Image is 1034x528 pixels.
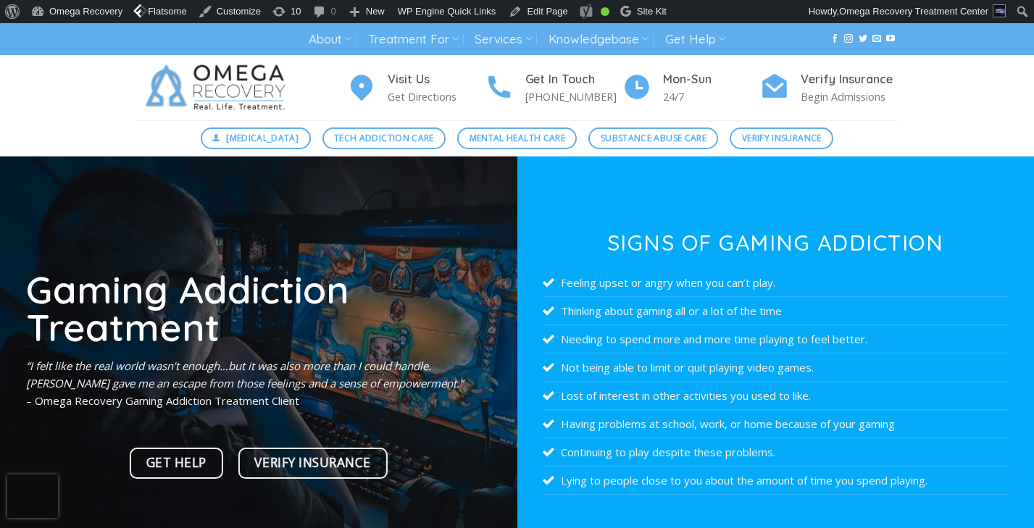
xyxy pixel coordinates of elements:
[137,55,300,120] img: Omega Recovery
[130,448,223,479] a: Get Help
[146,453,207,473] span: Get Help
[26,359,463,390] em: “I felt like the real world wasn’t enough…but it was also more than I could handle. [PERSON_NAME]...
[665,26,725,53] a: Get Help
[872,34,881,44] a: Send us an email
[801,70,898,89] h4: Verify Insurance
[543,438,1008,466] li: Continuing to play despite these problems.
[485,70,622,106] a: Get In Touch [PHONE_NUMBER]
[543,232,1008,253] h3: Signs of Gaming Addiction
[543,466,1008,495] li: Lying to people close to you about the amount of time you spend playing.
[549,26,649,53] a: Knowledgebase
[543,353,1008,382] li: Not being able to limit or quit playing video games.
[475,26,532,53] a: Services
[601,7,609,16] div: Good
[368,26,459,53] a: Treatment For
[760,70,898,106] a: Verify Insurance Begin Admissions
[226,131,299,145] span: [MEDICAL_DATA]
[663,70,760,89] h4: Mon-Sun
[543,410,1008,438] li: Having problems at school, work, or home because of your gaming
[470,131,565,145] span: Mental Health Care
[388,88,485,105] p: Get Directions
[7,474,58,518] iframe: reCAPTCHA
[543,382,1008,410] li: Lost of interest in other activities you used to like.
[730,127,833,149] a: Verify Insurance
[26,357,491,409] p: – Omega Recovery Gaming Addiction Treatment Client
[457,127,577,149] a: Mental Health Care
[844,34,853,44] a: Follow on Instagram
[859,34,867,44] a: Follow on Twitter
[334,131,434,145] span: Tech Addiction Care
[801,88,898,105] p: Begin Admissions
[525,70,622,89] h4: Get In Touch
[388,70,485,89] h4: Visit Us
[543,269,1008,297] li: Feeling upset or angry when you can’t play.
[663,88,760,105] p: 24/7
[525,88,622,105] p: [PHONE_NUMBER]
[309,26,351,53] a: About
[588,127,718,149] a: Substance Abuse Care
[347,70,485,106] a: Visit Us Get Directions
[238,448,388,479] a: Verify Insurance
[543,325,1008,353] li: Needing to spend more and more time playing to feel better.
[26,270,491,346] h1: Gaming Addiction Treatment
[322,127,446,149] a: Tech Addiction Care
[637,6,667,17] span: Site Kit
[886,34,895,44] a: Follow on YouTube
[830,34,839,44] a: Follow on Facebook
[742,131,822,145] span: Verify Insurance
[543,297,1008,325] li: Thinking about gaming all or a lot of the time
[601,131,706,145] span: Substance Abuse Care
[839,6,988,17] span: Omega Recovery Treatment Center
[201,127,311,149] a: [MEDICAL_DATA]
[254,453,370,473] span: Verify Insurance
